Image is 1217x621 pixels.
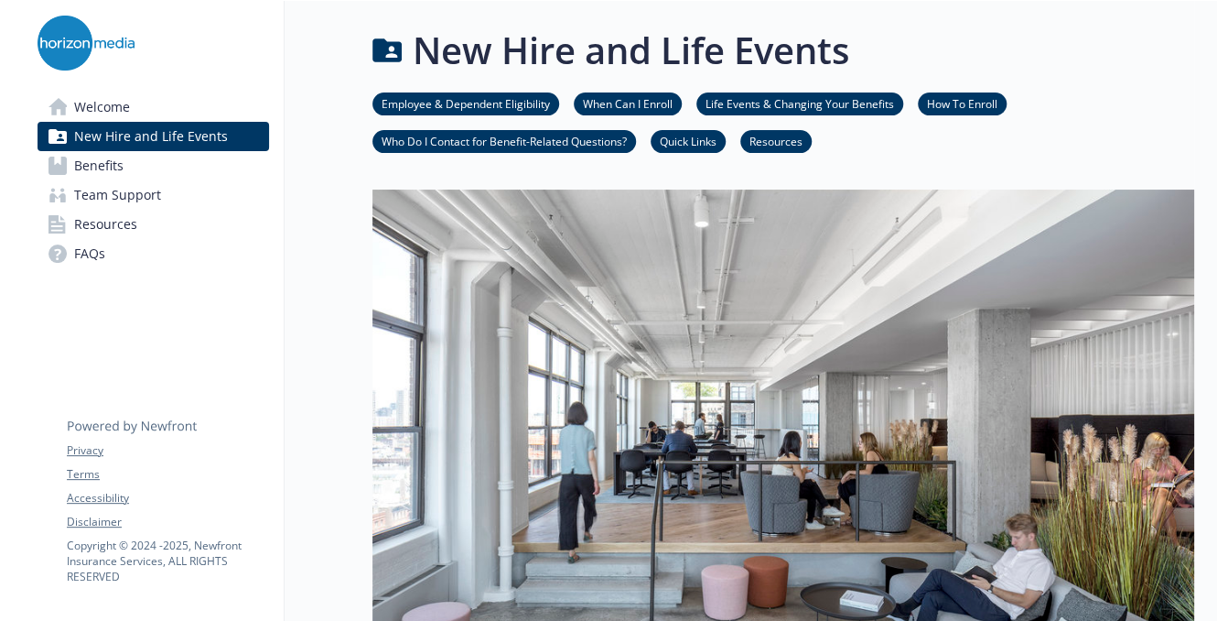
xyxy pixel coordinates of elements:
[38,122,269,151] a: New Hire and Life Events
[372,132,636,149] a: Who Do I Contact for Benefit-Related Questions?
[74,122,228,151] span: New Hire and Life Events
[74,210,137,239] span: Resources
[651,132,726,149] a: Quick Links
[74,151,124,180] span: Benefits
[38,180,269,210] a: Team Support
[696,94,903,112] a: Life Events & Changing Your Benefits
[74,180,161,210] span: Team Support
[38,210,269,239] a: Resources
[67,538,268,584] p: Copyright © 2024 - 2025 , Newfront Insurance Services, ALL RIGHTS RESERVED
[918,94,1007,112] a: How To Enroll
[67,442,268,459] a: Privacy
[574,94,682,112] a: When Can I Enroll
[67,490,268,507] a: Accessibility
[413,23,849,78] h1: New Hire and Life Events
[38,239,269,268] a: FAQs
[74,239,105,268] span: FAQs
[74,93,130,122] span: Welcome
[67,466,268,483] a: Terms
[372,94,559,112] a: Employee & Dependent Eligibility
[38,93,269,122] a: Welcome
[38,151,269,180] a: Benefits
[740,132,812,149] a: Resources
[67,514,268,530] a: Disclaimer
